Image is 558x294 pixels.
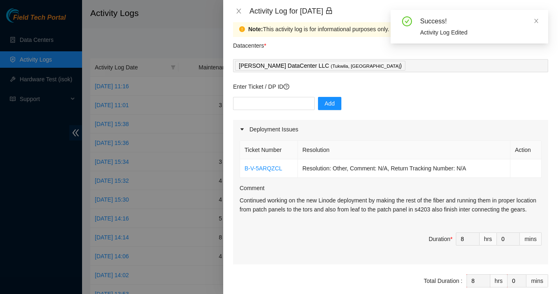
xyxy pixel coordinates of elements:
p: Continued working on the new Linode deployment by making the rest of the fiber and running them i... [240,196,542,214]
div: Activity Log Edited [420,28,538,37]
div: Total Duration : [424,276,462,285]
th: Action [510,141,542,159]
strong: Note: [248,25,263,34]
span: close [236,8,242,14]
div: hrs [480,232,497,246]
span: ( Tukwila, [GEOGRAPHIC_DATA] [331,64,400,69]
span: close [533,18,539,24]
p: [PERSON_NAME] DataCenter LLC ) [239,61,402,71]
p: Datacenters [233,37,266,50]
label: Comment [240,184,265,193]
th: Resolution [298,141,510,159]
a: B-V-5ARQZCL [245,165,282,172]
span: lock [325,7,333,14]
div: mins [520,232,542,246]
span: question-circle [284,84,289,90]
span: exclamation-circle [239,26,245,32]
div: hrs [490,274,508,287]
span: Add [325,99,335,108]
span: caret-right [240,127,245,132]
div: mins [526,274,548,287]
div: Activity Log for [DATE] [249,7,548,16]
button: Add [318,97,341,110]
div: Success! [420,16,538,26]
p: Enter Ticket / DP ID [233,82,548,91]
div: Deployment Issues [233,120,548,139]
th: Ticket Number [240,141,298,159]
button: Close [233,7,245,15]
span: check-circle [402,16,412,26]
div: Duration [429,234,453,243]
td: Resolution: Other, Comment: N/A, Return Tracking Number: N/A [298,159,510,178]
